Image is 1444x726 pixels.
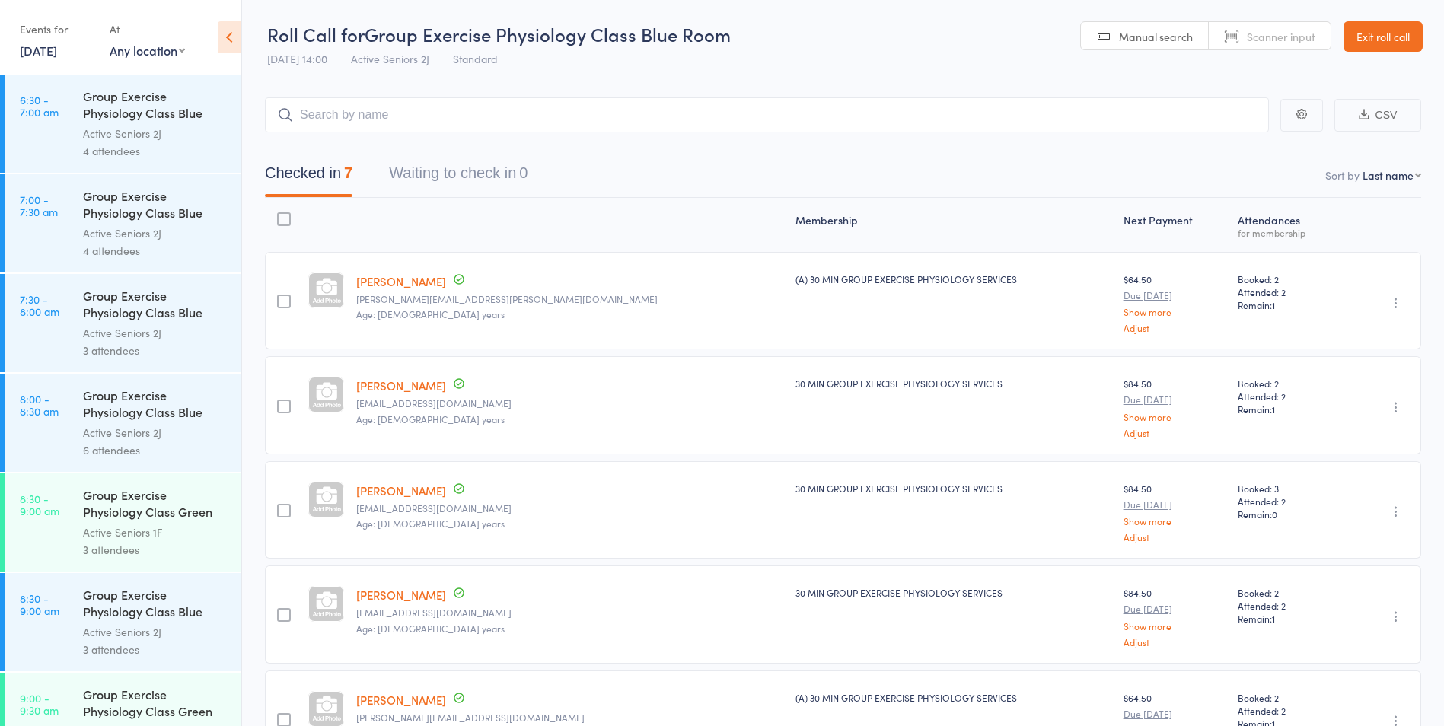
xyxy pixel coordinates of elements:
time: 8:00 - 8:30 am [20,393,59,417]
a: Adjust [1124,428,1226,438]
span: 1 [1272,298,1275,311]
span: Scanner input [1247,29,1315,44]
time: 7:00 - 7:30 am [20,193,58,218]
span: Standard [453,51,498,66]
div: 30 MIN GROUP EXERCISE PHYSIOLOGY SERVICES [795,482,1111,495]
div: Any location [110,42,185,59]
a: Adjust [1124,532,1226,542]
time: 8:30 - 9:00 am [20,492,59,517]
span: Remain: [1238,403,1337,416]
div: Membership [789,205,1117,245]
a: [DATE] [20,42,57,59]
time: 7:30 - 8:00 am [20,293,59,317]
div: Group Exercise Physiology Class Blue Room [83,586,228,623]
a: Adjust [1124,637,1226,647]
a: Show more [1124,307,1226,317]
div: Atten­dances [1232,205,1344,245]
a: [PERSON_NAME] [356,587,446,603]
span: Booked: 3 [1238,482,1337,495]
a: Show more [1124,516,1226,526]
div: Active Seniors 2J [83,224,228,242]
div: Next Payment [1117,205,1232,245]
div: Active Seniors 1F [83,524,228,541]
a: Show more [1124,621,1226,631]
span: Attended: 2 [1238,495,1337,508]
div: Active Seniors 2J [83,623,228,641]
span: [DATE] 14:00 [267,51,327,66]
div: $84.50 [1124,482,1226,542]
div: At [110,17,185,42]
span: Attended: 2 [1238,390,1337,403]
a: [PERSON_NAME] [356,273,446,289]
div: 30 MIN GROUP EXERCISE PHYSIOLOGY SERVICES [795,377,1111,390]
div: Last name [1363,167,1414,183]
span: Active Seniors 2J [351,51,429,66]
small: Due [DATE] [1124,603,1226,614]
a: [PERSON_NAME] [356,692,446,708]
a: 8:00 -8:30 amGroup Exercise Physiology Class Blue RoomActive Seniors 2J6 attendees [5,374,241,472]
span: 1 [1272,612,1275,625]
small: Due [DATE] [1124,394,1226,405]
div: for membership [1238,228,1337,237]
div: (A) 30 MIN GROUP EXERCISE PHYSIOLOGY SERVICES [795,691,1111,704]
small: hilda@dbfs.id.au [356,712,783,723]
div: 0 [519,164,528,181]
span: Attended: 2 [1238,599,1337,612]
div: Active Seniors 2J [83,324,228,342]
span: Group Exercise Physiology Class Blue Room [365,21,731,46]
a: Adjust [1124,323,1226,333]
span: Age: [DEMOGRAPHIC_DATA] years [356,517,505,530]
small: johnflynne@hotmail.com [356,607,783,618]
div: 6 attendees [83,441,228,459]
div: 7 [344,164,352,181]
div: Group Exercise Physiology Class Blue Room [83,187,228,224]
div: Group Exercise Physiology Class Green Room [83,486,228,524]
a: 8:30 -9:00 amGroup Exercise Physiology Class Green RoomActive Seniors 1F3 attendees [5,473,241,572]
div: Active Seniors 2J [83,424,228,441]
div: $84.50 [1124,586,1226,646]
span: 1 [1272,403,1275,416]
time: 9:00 - 9:30 am [20,692,59,716]
span: Manual search [1119,29,1193,44]
div: (A) 30 MIN GROUP EXERCISE PHYSIOLOGY SERVICES [795,272,1111,285]
a: [PERSON_NAME] [356,482,446,498]
label: Sort by [1325,167,1360,183]
span: Age: [DEMOGRAPHIC_DATA] years [356,622,505,635]
div: 4 attendees [83,242,228,260]
span: Age: [DEMOGRAPHIC_DATA] years [356,307,505,320]
button: Waiting to check in0 [389,157,528,197]
a: 7:30 -8:00 amGroup Exercise Physiology Class Blue RoomActive Seniors 2J3 attendees [5,274,241,372]
span: Booked: 2 [1238,691,1337,704]
div: Group Exercise Physiology Class Blue Room [83,88,228,125]
span: Attended: 2 [1238,704,1337,717]
span: 0 [1272,508,1277,521]
span: Booked: 2 [1238,586,1337,599]
div: Group Exercise Physiology Class Blue Room [83,387,228,424]
span: Age: [DEMOGRAPHIC_DATA] years [356,412,505,425]
span: Attended: 2 [1238,285,1337,298]
time: 6:30 - 7:00 am [20,94,59,118]
span: Roll Call for [267,21,365,46]
div: Group Exercise Physiology Class Blue Room [83,287,228,324]
small: Due [DATE] [1124,290,1226,301]
input: Search by name [265,97,1269,132]
a: Exit roll call [1344,21,1423,52]
div: Group Exercise Physiology Class Green Room [83,686,228,723]
div: $84.50 [1124,377,1226,437]
small: Due [DATE] [1124,708,1226,719]
button: Checked in7 [265,157,352,197]
a: Show more [1124,412,1226,422]
span: Remain: [1238,298,1337,311]
div: $64.50 [1124,272,1226,333]
div: 3 attendees [83,641,228,658]
span: Booked: 2 [1238,272,1337,285]
span: Remain: [1238,508,1337,521]
time: 8:30 - 9:00 am [20,592,59,616]
a: [PERSON_NAME] [356,377,446,393]
small: carolynpatricia@me.com [356,398,783,409]
small: ccaiger@bigpond.net.au [356,503,783,514]
div: Events for [20,17,94,42]
div: 4 attendees [83,142,228,160]
div: Active Seniors 2J [83,125,228,142]
div: 30 MIN GROUP EXERCISE PHYSIOLOGY SERVICES [795,586,1111,599]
